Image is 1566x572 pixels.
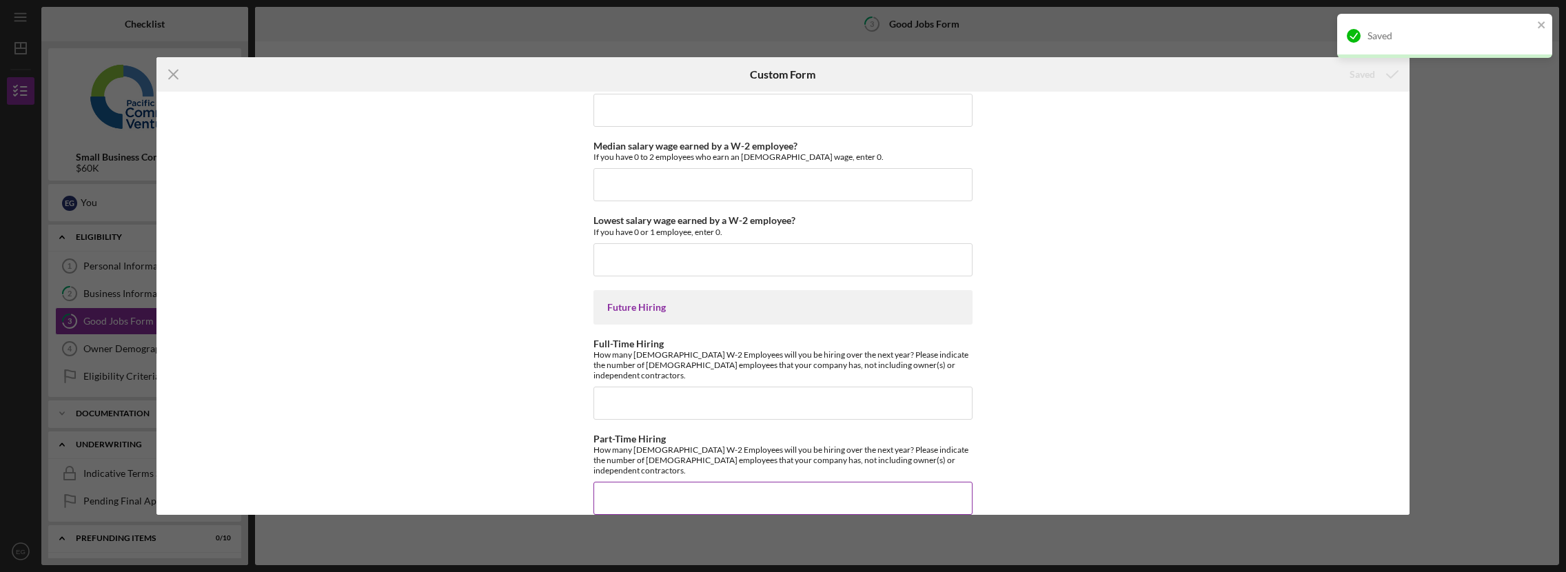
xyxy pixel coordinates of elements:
[593,349,973,380] div: How many [DEMOGRAPHIC_DATA] W-2 Employees will you be hiring over the next year? Please indicate ...
[593,214,795,226] label: Lowest salary wage earned by a W-2 employee?
[1537,19,1547,32] button: close
[593,152,973,162] div: If you have 0 to 2 employees who earn an [DEMOGRAPHIC_DATA] wage, enter 0.
[593,445,973,476] div: How many [DEMOGRAPHIC_DATA] W-2 Employees will you be hiring over the next year? Please indicate ...
[750,68,815,81] h6: Custom Form
[593,227,973,237] div: If you have 0 or 1 employee, enter 0.
[1367,30,1533,41] div: Saved
[1336,61,1410,88] button: Saved
[593,140,797,152] label: Median salary wage earned by a W-2 employee?
[607,302,959,313] div: Future Hiring
[593,433,666,445] label: Part-Time Hiring
[593,338,664,349] label: Full-Time Hiring
[1350,61,1375,88] div: Saved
